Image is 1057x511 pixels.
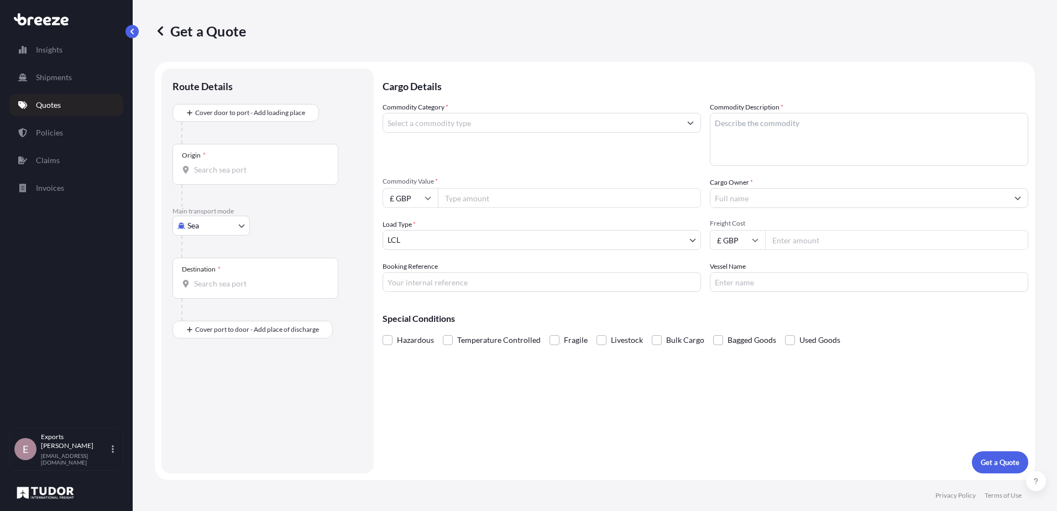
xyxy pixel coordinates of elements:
label: Commodity Category [383,102,448,113]
span: Temperature Controlled [457,332,541,348]
span: E [23,444,28,455]
p: Shipments [36,72,72,83]
img: organization-logo [14,484,77,502]
p: Policies [36,127,63,138]
p: Insights [36,44,62,55]
span: Cover port to door - Add place of discharge [195,324,319,335]
span: Cover door to port - Add loading place [195,107,305,118]
div: Origin [182,151,206,160]
p: Quotes [36,100,61,111]
input: Origin [194,164,325,175]
p: Main transport mode [172,207,363,216]
a: Invoices [9,177,123,199]
a: Quotes [9,94,123,116]
a: Claims [9,149,123,171]
span: Sea [187,220,199,231]
div: Destination [182,265,221,274]
input: Type amount [438,188,701,208]
label: Vessel Name [710,261,746,272]
input: Enter amount [765,230,1028,250]
a: Terms of Use [985,491,1022,500]
input: Enter name [710,272,1028,292]
p: Cargo Details [383,69,1028,102]
span: Livestock [611,332,643,348]
p: Get a Quote [155,22,246,40]
span: Used Goods [799,332,840,348]
p: Special Conditions [383,314,1028,323]
p: Get a Quote [981,457,1019,468]
span: Fragile [564,332,588,348]
input: Full name [710,188,1008,208]
button: Show suggestions [681,113,700,133]
label: Booking Reference [383,261,438,272]
a: Policies [9,122,123,144]
a: Privacy Policy [935,491,976,500]
span: Bagged Goods [728,332,776,348]
p: Invoices [36,182,64,194]
input: Destination [194,278,325,289]
button: Select transport [172,216,250,236]
button: Cover port to door - Add place of discharge [172,321,333,338]
p: Route Details [172,80,233,93]
span: LCL [388,234,400,246]
button: Cover door to port - Add loading place [172,104,319,122]
span: Bulk Cargo [666,332,704,348]
button: Get a Quote [972,451,1028,473]
p: [EMAIL_ADDRESS][DOMAIN_NAME] [41,452,109,466]
p: Exports [PERSON_NAME] [41,432,109,450]
button: Show suggestions [1008,188,1028,208]
span: Hazardous [397,332,434,348]
p: Claims [36,155,60,166]
a: Insights [9,39,123,61]
input: Your internal reference [383,272,701,292]
button: LCL [383,230,701,250]
label: Cargo Owner [710,177,753,188]
a: Shipments [9,66,123,88]
span: Load Type [383,219,416,230]
span: Commodity Value [383,177,701,186]
label: Commodity Description [710,102,783,113]
input: Select a commodity type [383,113,681,133]
span: Freight Cost [710,219,1028,228]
